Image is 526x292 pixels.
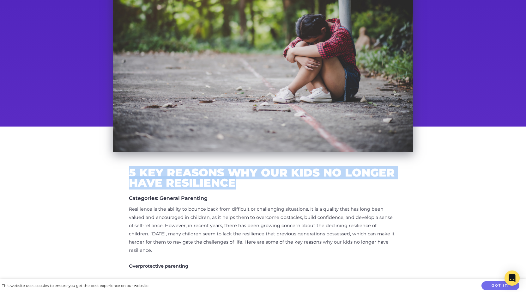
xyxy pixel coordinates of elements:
strong: Overprotective parenting [129,263,188,269]
p: Resilience is the ability to bounce back from difficult or challenging situations. It is a qualit... [129,205,397,255]
button: Got it! [481,281,519,290]
div: Open Intercom Messenger [505,270,520,286]
h5: Categories: General Parenting [129,195,397,201]
div: This website uses cookies to ensure you get the best experience on our website. [2,283,149,289]
h2: 5 Key Reasons Why our Kids No Longer Have Resilience [129,168,397,188]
